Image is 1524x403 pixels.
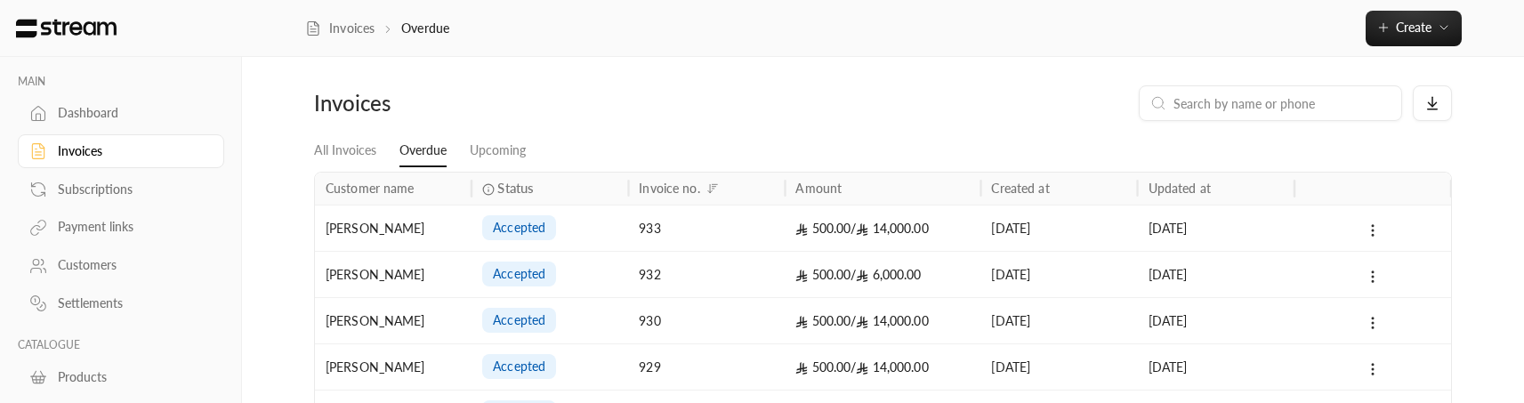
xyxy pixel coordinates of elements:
div: 14,000.00 [795,344,970,390]
div: Settlements [58,294,202,312]
span: accepted [493,219,545,237]
div: [DATE] [1149,252,1284,297]
nav: breadcrumb [305,20,450,37]
p: CATALOGUE [18,338,224,352]
div: [DATE] [991,344,1126,390]
span: 500.00 / [795,313,856,328]
div: 6,000.00 [795,252,970,297]
span: Status [497,179,533,197]
span: 500.00 / [795,267,856,282]
a: Subscriptions [18,172,224,206]
div: Subscriptions [58,181,202,198]
div: Customers [58,256,202,274]
div: 930 [639,298,774,343]
img: Logo [14,19,118,38]
div: [PERSON_NAME] [326,344,461,390]
span: accepted [493,358,545,375]
a: Invoices [18,134,224,169]
div: 14,000.00 [795,206,970,251]
div: [DATE] [1149,206,1284,251]
div: Amount [795,181,842,196]
a: Invoices [305,20,375,37]
div: [DATE] [991,252,1126,297]
div: [DATE] [1149,298,1284,343]
div: 932 [639,252,774,297]
a: Customers [18,248,224,283]
p: MAIN [18,75,224,89]
div: Customer name [326,181,415,196]
div: Payment links [58,218,202,236]
div: Invoices [314,89,585,117]
span: accepted [493,265,545,283]
div: Invoice no. [639,181,699,196]
div: Created at [991,181,1049,196]
a: All Invoices [314,135,376,166]
div: 14,000.00 [795,298,970,343]
div: [DATE] [991,298,1126,343]
input: Search by name or phone [1173,93,1391,113]
a: Dashboard [18,96,224,131]
a: Upcoming [470,135,526,166]
span: 500.00 / [795,359,856,375]
div: Invoices [58,142,202,160]
a: Payment links [18,210,224,245]
div: [DATE] [991,206,1126,251]
div: [DATE] [1149,344,1284,390]
div: [PERSON_NAME] [326,298,461,343]
div: Products [58,368,202,386]
p: Overdue [401,20,449,37]
span: accepted [493,311,545,329]
div: [PERSON_NAME] [326,206,461,251]
a: Overdue [399,135,447,167]
button: Create [1366,11,1462,46]
a: Products [18,359,224,394]
span: 500.00 / [795,221,856,236]
button: Sort [702,178,723,199]
div: Dashboard [58,104,202,122]
div: 929 [639,344,774,390]
div: 933 [639,206,774,251]
a: Settlements [18,286,224,321]
span: Create [1396,20,1431,35]
div: [PERSON_NAME] [326,252,461,297]
div: Updated at [1149,181,1211,196]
